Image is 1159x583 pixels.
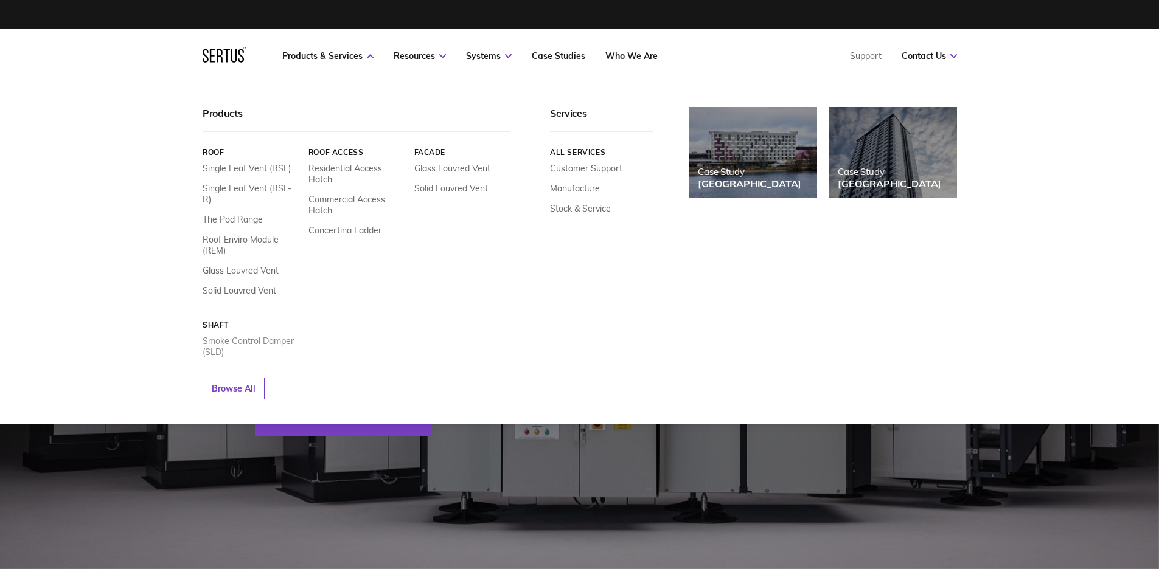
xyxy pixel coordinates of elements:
[838,178,941,190] div: [GEOGRAPHIC_DATA]
[550,163,622,174] a: Customer Support
[203,163,291,174] a: Single Leaf Vent (RSL)
[605,50,658,61] a: Who We Are
[902,50,957,61] a: Contact Us
[203,214,263,225] a: The Pod Range
[829,107,957,198] a: Case Study[GEOGRAPHIC_DATA]
[698,178,801,190] div: [GEOGRAPHIC_DATA]
[203,234,299,256] a: Roof Enviro Module (REM)
[940,442,1159,583] iframe: Chat Widget
[308,163,405,185] a: Residential Access Hatch
[466,50,512,61] a: Systems
[550,148,653,157] a: All services
[698,166,801,178] div: Case Study
[203,148,299,157] a: Roof
[308,194,405,216] a: Commercial Access Hatch
[414,148,510,157] a: Facade
[394,50,446,61] a: Resources
[850,50,882,61] a: Support
[203,285,276,296] a: Solid Louvred Vent
[203,265,279,276] a: Glass Louvred Vent
[203,107,510,132] div: Products
[689,107,817,198] a: Case Study[GEOGRAPHIC_DATA]
[532,50,585,61] a: Case Studies
[414,183,487,194] a: Solid Louvred Vent
[838,166,941,178] div: Case Study
[414,163,490,174] a: Glass Louvred Vent
[550,203,611,214] a: Stock & Service
[203,336,299,357] a: Smoke Control Damper (SLD)
[282,50,374,61] a: Products & Services
[203,320,299,329] a: Shaft
[203,378,265,399] a: Browse All
[308,225,381,236] a: Concertina Ladder
[550,183,600,194] a: Manufacture
[203,183,299,205] a: Single Leaf Vent (RSL-R)
[308,148,405,157] a: Roof Access
[550,107,653,132] div: Services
